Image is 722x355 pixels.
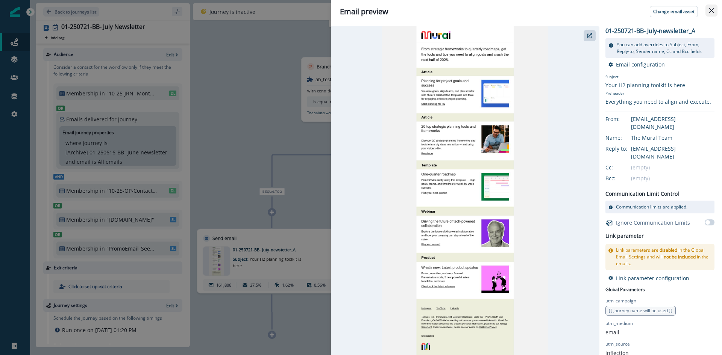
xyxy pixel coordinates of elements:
[605,320,633,327] p: utm_medium
[605,190,679,198] p: Communication Limit Control
[650,6,698,17] button: Change email asset
[631,115,714,131] div: [EMAIL_ADDRESS][DOMAIN_NAME]
[631,145,714,160] div: [EMAIL_ADDRESS][DOMAIN_NAME]
[605,328,619,336] p: email
[605,163,643,171] div: Cc:
[605,145,643,153] div: Reply to:
[605,174,643,182] div: Bcc:
[608,61,665,68] button: Email configuration
[605,74,711,81] p: Subject
[605,89,711,98] p: Preheader
[616,247,711,267] p: Link parameters are in the Global Email Settings and will in the emails.
[605,98,711,106] div: Everything you need to align and execute.
[382,26,548,355] img: email asset unavailable
[605,81,711,89] div: Your H2 planning toolkit is here
[605,115,643,123] div: From:
[653,9,695,14] p: Change email asset
[616,204,687,210] p: Communication limits are applied.
[605,231,644,241] h2: Link parameter
[631,174,714,182] div: (empty)
[605,26,695,35] p: 01-250721-BB- July-newsletter_A
[631,163,714,171] div: (empty)
[608,307,673,314] span: {{ Journey name will be used }}
[340,6,713,17] div: Email preview
[605,341,630,347] p: utm_source
[605,134,643,142] div: Name:
[605,298,636,304] p: utm_campaign
[605,285,645,293] p: Global Parameters
[660,247,677,253] span: disabled
[705,5,717,17] button: Close
[616,61,665,68] p: Email configuration
[616,219,690,227] p: Ignore Communication Limits
[631,134,714,142] div: The Mural Team
[664,254,696,260] span: not be included
[617,41,711,55] p: You can add overrides to Subject, From, Reply-to, Sender name, Cc and Bcc fields
[616,275,689,282] p: Link parameter configuration
[608,275,689,282] button: Link parameter configuration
